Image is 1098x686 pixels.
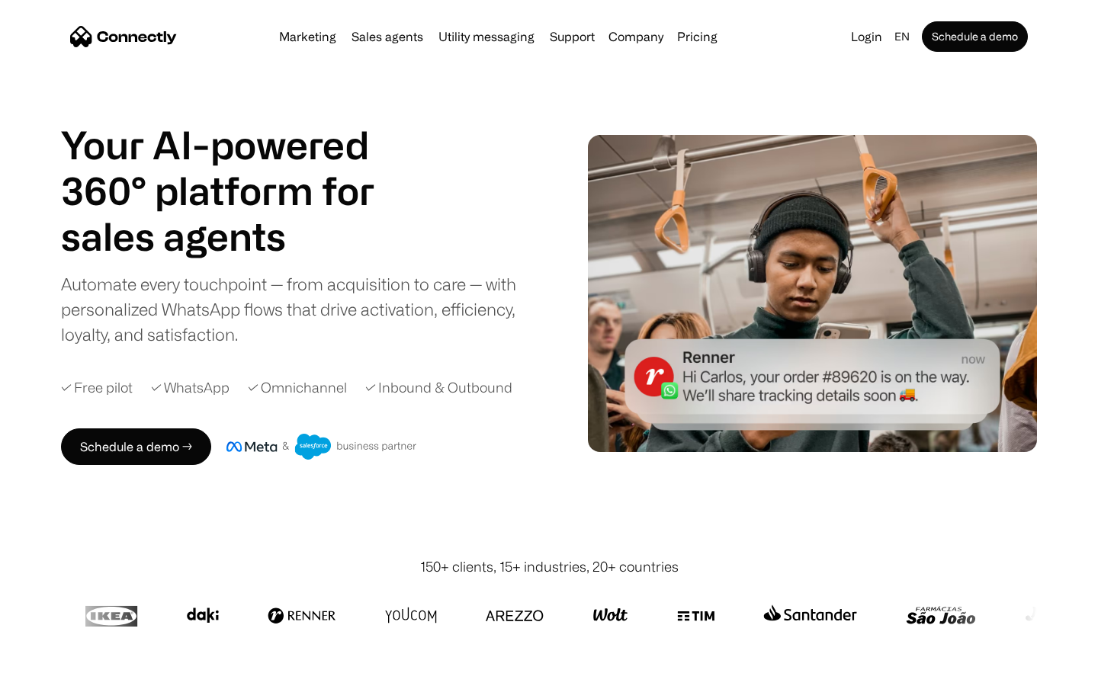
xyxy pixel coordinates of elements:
[226,434,417,460] img: Meta and Salesforce business partner badge.
[420,556,679,577] div: 150+ clients, 15+ industries, 20+ countries
[544,30,601,43] a: Support
[608,26,663,47] div: Company
[365,377,512,398] div: ✓ Inbound & Outbound
[432,30,541,43] a: Utility messaging
[61,122,412,213] h1: Your AI-powered 360° platform for
[671,30,724,43] a: Pricing
[922,21,1028,52] a: Schedule a demo
[894,26,910,47] div: en
[61,377,133,398] div: ✓ Free pilot
[61,271,541,347] div: Automate every touchpoint — from acquisition to care — with personalized WhatsApp flows that driv...
[273,30,342,43] a: Marketing
[61,213,412,259] h1: sales agents
[15,658,91,681] aside: Language selected: English
[248,377,347,398] div: ✓ Omnichannel
[61,428,211,465] a: Schedule a demo →
[151,377,230,398] div: ✓ WhatsApp
[345,30,429,43] a: Sales agents
[845,26,888,47] a: Login
[30,659,91,681] ul: Language list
